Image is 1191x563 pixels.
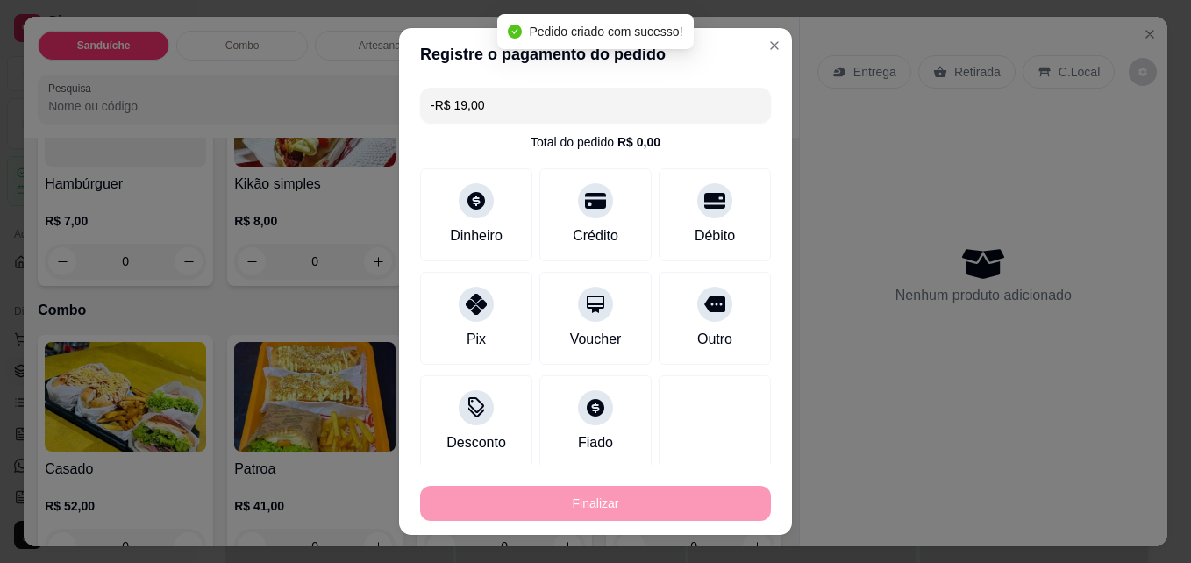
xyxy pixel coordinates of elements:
div: Total do pedido [531,133,660,151]
div: Dinheiro [450,225,503,246]
div: Crédito [573,225,618,246]
input: Ex.: hambúrguer de cordeiro [431,88,760,123]
div: Outro [697,329,732,350]
span: check-circle [508,25,522,39]
div: Voucher [570,329,622,350]
div: Débito [695,225,735,246]
button: Close [760,32,788,60]
div: R$ 0,00 [617,133,660,151]
header: Registre o pagamento do pedido [399,28,792,81]
div: Pix [467,329,486,350]
div: Fiado [578,432,613,453]
div: Desconto [446,432,506,453]
span: Pedido criado com sucesso! [529,25,682,39]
